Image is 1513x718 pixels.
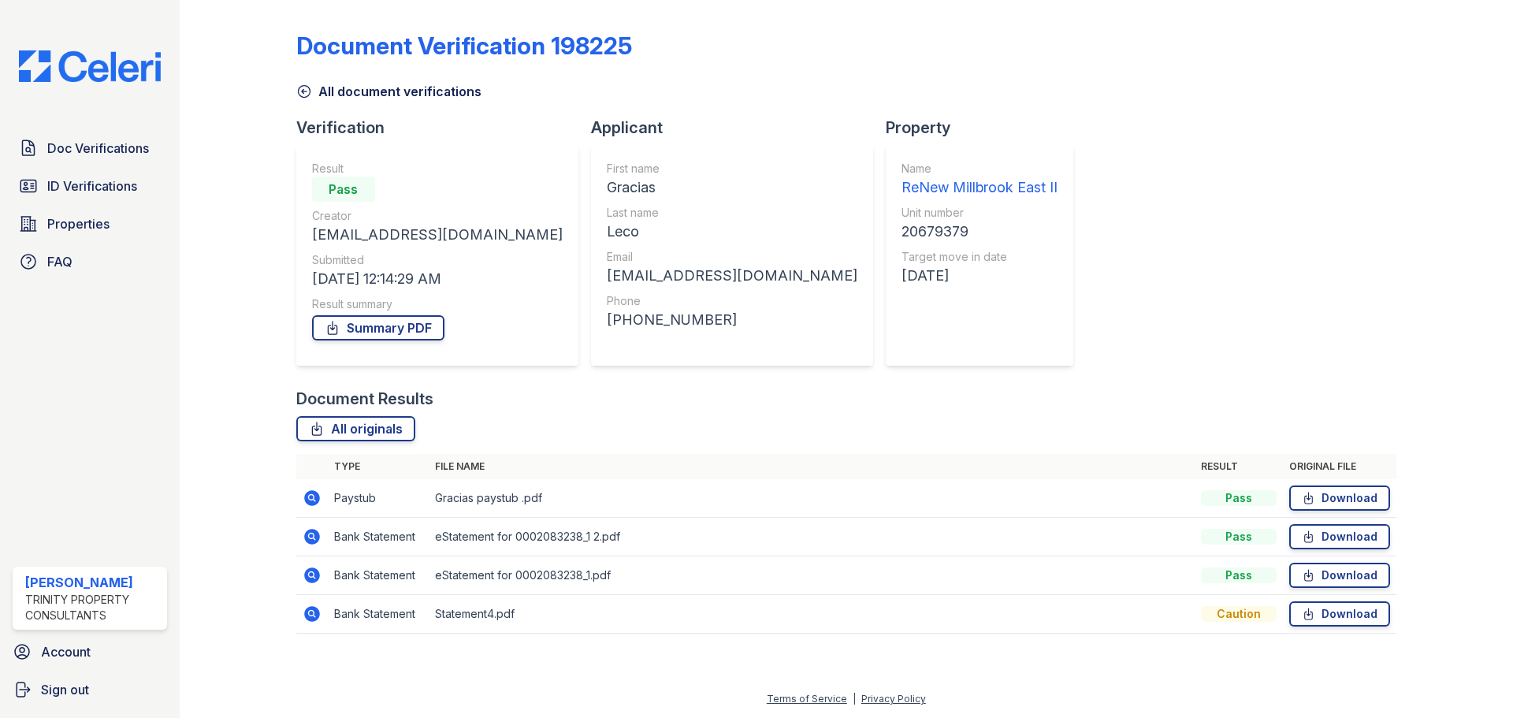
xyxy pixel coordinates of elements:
[312,208,563,224] div: Creator
[41,680,89,699] span: Sign out
[1201,529,1277,545] div: Pass
[886,117,1086,139] div: Property
[1283,454,1396,479] th: Original file
[312,268,563,290] div: [DATE] 12:14:29 AM
[41,642,91,661] span: Account
[296,388,433,410] div: Document Results
[607,205,857,221] div: Last name
[607,293,857,309] div: Phone
[1201,606,1277,622] div: Caution
[312,177,375,202] div: Pass
[607,161,857,177] div: First name
[767,693,847,705] a: Terms of Service
[429,518,1195,556] td: eStatement for 0002083238_1 2.pdf
[312,315,444,340] a: Summary PDF
[901,221,1058,243] div: 20679379
[6,674,173,705] a: Sign out
[47,214,110,233] span: Properties
[429,595,1195,634] td: Statement4.pdf
[901,177,1058,199] div: ReNew Millbrook East II
[901,265,1058,287] div: [DATE]
[607,249,857,265] div: Email
[328,518,429,556] td: Bank Statement
[13,132,167,164] a: Doc Verifications
[607,177,857,199] div: Gracias
[296,117,591,139] div: Verification
[607,309,857,331] div: [PHONE_NUMBER]
[429,556,1195,595] td: eStatement for 0002083238_1.pdf
[1201,490,1277,506] div: Pass
[47,139,149,158] span: Doc Verifications
[47,177,137,195] span: ID Verifications
[901,205,1058,221] div: Unit number
[296,82,481,101] a: All document verifications
[853,693,856,705] div: |
[328,454,429,479] th: Type
[1201,567,1277,583] div: Pass
[13,170,167,202] a: ID Verifications
[25,592,161,623] div: Trinity Property Consultants
[1289,563,1390,588] a: Download
[312,252,563,268] div: Submitted
[312,161,563,177] div: Result
[47,252,72,271] span: FAQ
[1289,601,1390,627] a: Download
[25,573,161,592] div: [PERSON_NAME]
[429,479,1195,518] td: Gracias paystub .pdf
[328,595,429,634] td: Bank Statement
[861,693,926,705] a: Privacy Policy
[296,416,415,441] a: All originals
[13,246,167,277] a: FAQ
[328,479,429,518] td: Paystub
[901,249,1058,265] div: Target move in date
[429,454,1195,479] th: File name
[1289,524,1390,549] a: Download
[312,224,563,246] div: [EMAIL_ADDRESS][DOMAIN_NAME]
[591,117,886,139] div: Applicant
[296,32,632,60] div: Document Verification 198225
[901,161,1058,177] div: Name
[312,296,563,312] div: Result summary
[13,208,167,240] a: Properties
[1289,485,1390,511] a: Download
[1195,454,1283,479] th: Result
[607,265,857,287] div: [EMAIL_ADDRESS][DOMAIN_NAME]
[328,556,429,595] td: Bank Statement
[901,161,1058,199] a: Name ReNew Millbrook East II
[6,636,173,668] a: Account
[6,50,173,82] img: CE_Logo_Blue-a8612792a0a2168367f1c8372b55b34899dd931a85d93a1a3d3e32e68fde9ad4.png
[607,221,857,243] div: Leco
